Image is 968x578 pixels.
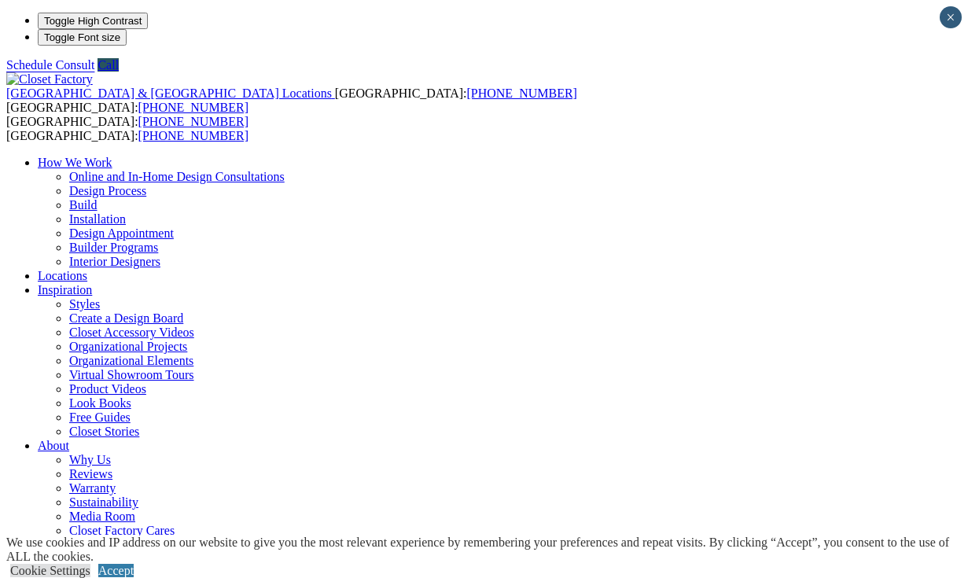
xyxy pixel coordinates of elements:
button: Toggle Font size [38,29,127,46]
span: [GEOGRAPHIC_DATA]: [GEOGRAPHIC_DATA]: [6,87,577,114]
a: Closet Stories [69,425,139,438]
a: Accept [98,564,134,577]
button: Close [940,6,962,28]
a: Create a Design Board [69,311,183,325]
a: Organizational Elements [69,354,193,367]
a: How We Work [38,156,112,169]
a: [GEOGRAPHIC_DATA] & [GEOGRAPHIC_DATA] Locations [6,87,335,100]
a: Builder Programs [69,241,158,254]
a: Interior Designers [69,255,160,268]
a: [PHONE_NUMBER] [138,101,248,114]
span: Toggle Font size [44,31,120,43]
a: Why Us [69,453,111,466]
a: Styles [69,297,100,311]
a: Build [69,198,98,212]
a: Reviews [69,467,112,480]
a: Product Videos [69,382,146,396]
a: Design Appointment [69,226,174,240]
span: [GEOGRAPHIC_DATA] & [GEOGRAPHIC_DATA] Locations [6,87,332,100]
a: [PHONE_NUMBER] [138,115,248,128]
span: [GEOGRAPHIC_DATA]: [GEOGRAPHIC_DATA]: [6,115,248,142]
a: [PHONE_NUMBER] [138,129,248,142]
a: Organizational Projects [69,340,187,353]
a: Locations [38,269,87,282]
a: Media Room [69,510,135,523]
a: Inspiration [38,283,92,296]
button: Toggle High Contrast [38,13,148,29]
a: Online and In-Home Design Consultations [69,170,285,183]
a: Closet Factory Cares [69,524,175,537]
a: Call [98,58,119,72]
a: Look Books [69,396,131,410]
a: [PHONE_NUMBER] [466,87,576,100]
img: Closet Factory [6,72,93,87]
a: Warranty [69,481,116,495]
a: Sustainability [69,495,138,509]
a: About [38,439,69,452]
a: Virtual Showroom Tours [69,368,194,381]
a: Installation [69,212,126,226]
a: Cookie Settings [10,564,90,577]
a: Free Guides [69,410,131,424]
span: Toggle High Contrast [44,15,142,27]
a: Design Process [69,184,146,197]
a: Closet Accessory Videos [69,326,194,339]
div: We use cookies and IP address on our website to give you the most relevant experience by remember... [6,536,968,564]
a: Schedule Consult [6,58,94,72]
